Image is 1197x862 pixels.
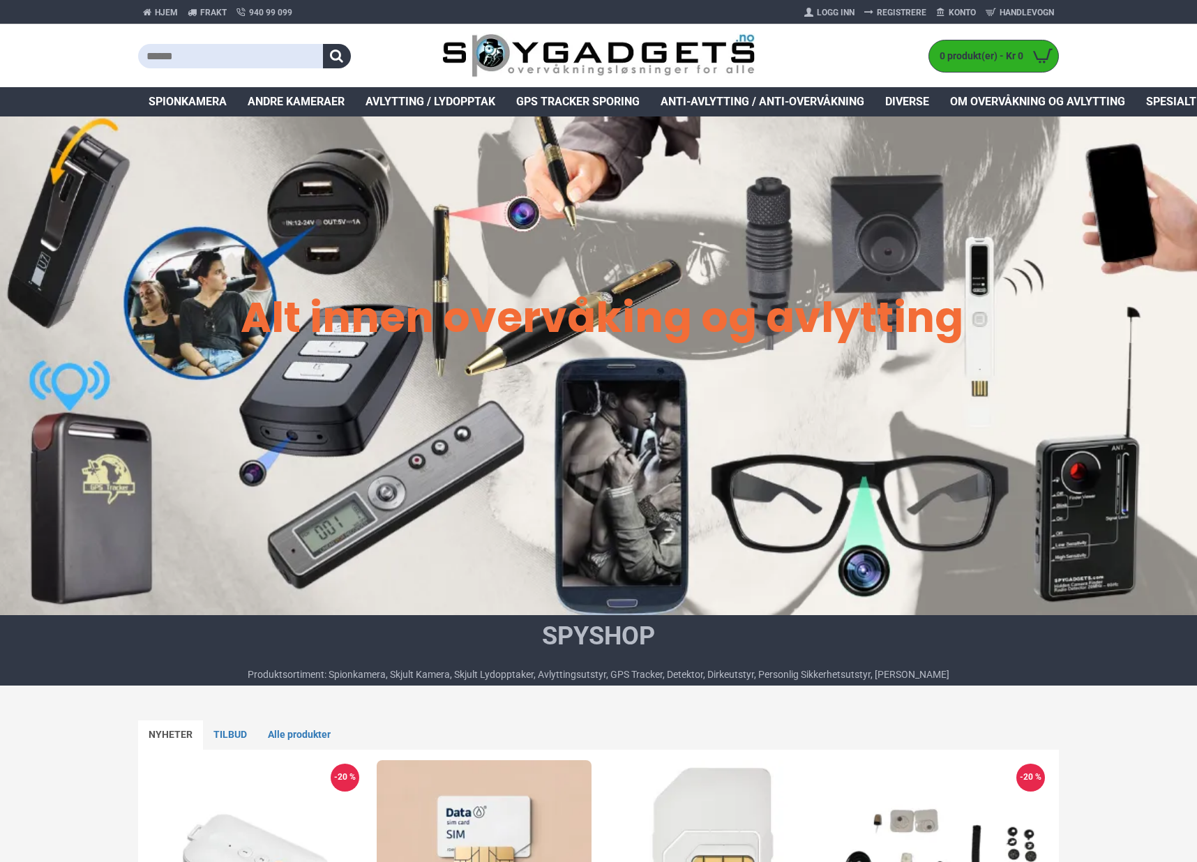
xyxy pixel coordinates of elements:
a: Anti-avlytting / Anti-overvåkning [650,87,875,116]
span: Frakt [200,6,227,19]
span: GPS Tracker Sporing [516,93,640,110]
a: 0 produkt(er) - Kr 0 [929,40,1058,72]
a: Logg Inn [799,1,859,24]
span: Avlytting / Lydopptak [366,93,495,110]
span: Spionkamera [149,93,227,110]
span: Handlevogn [1000,6,1054,19]
a: Andre kameraer [237,87,355,116]
span: Diverse [885,93,929,110]
span: Logg Inn [817,6,855,19]
a: Handlevogn [981,1,1059,24]
span: Om overvåkning og avlytting [950,93,1125,110]
span: Konto [949,6,976,19]
span: Registrere [877,6,926,19]
span: 0 produkt(er) - Kr 0 [929,49,1027,63]
a: Diverse [875,87,940,116]
a: Avlytting / Lydopptak [355,87,506,116]
span: 940 99 099 [249,6,292,19]
span: Andre kameraer [248,93,345,110]
div: Produktsortiment: Spionkamera, Skjult Kamera, Skjult Lydopptaker, Avlyttingsutstyr, GPS Tracker, ... [248,667,949,682]
a: Konto [931,1,981,24]
a: NYHETER [138,720,203,750]
a: TILBUD [203,720,257,750]
a: GPS Tracker Sporing [506,87,650,116]
a: Om overvåkning og avlytting [940,87,1136,116]
a: Alle produkter [257,720,341,750]
a: Spionkamera [138,87,237,116]
img: SpyGadgets.no [442,33,755,79]
h1: SpyShop [248,619,949,653]
a: Registrere [859,1,931,24]
span: Hjem [155,6,178,19]
span: Anti-avlytting / Anti-overvåkning [661,93,864,110]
